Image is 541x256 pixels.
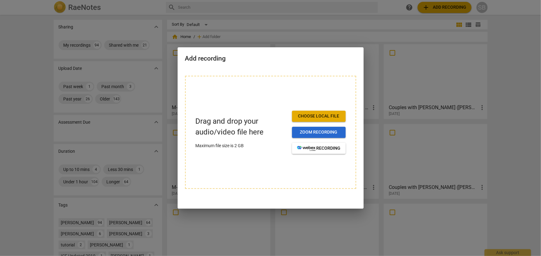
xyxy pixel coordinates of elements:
span: Zoom recording [297,129,341,135]
button: Choose local file [292,111,346,122]
p: Maximum file size is 2 GB [196,143,287,149]
button: recording [292,143,346,154]
span: recording [297,145,341,151]
button: Zoom recording [292,127,346,138]
p: Drag and drop your audio/video file here [196,116,287,138]
h2: Add recording [185,55,356,62]
span: Choose local file [297,113,341,119]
